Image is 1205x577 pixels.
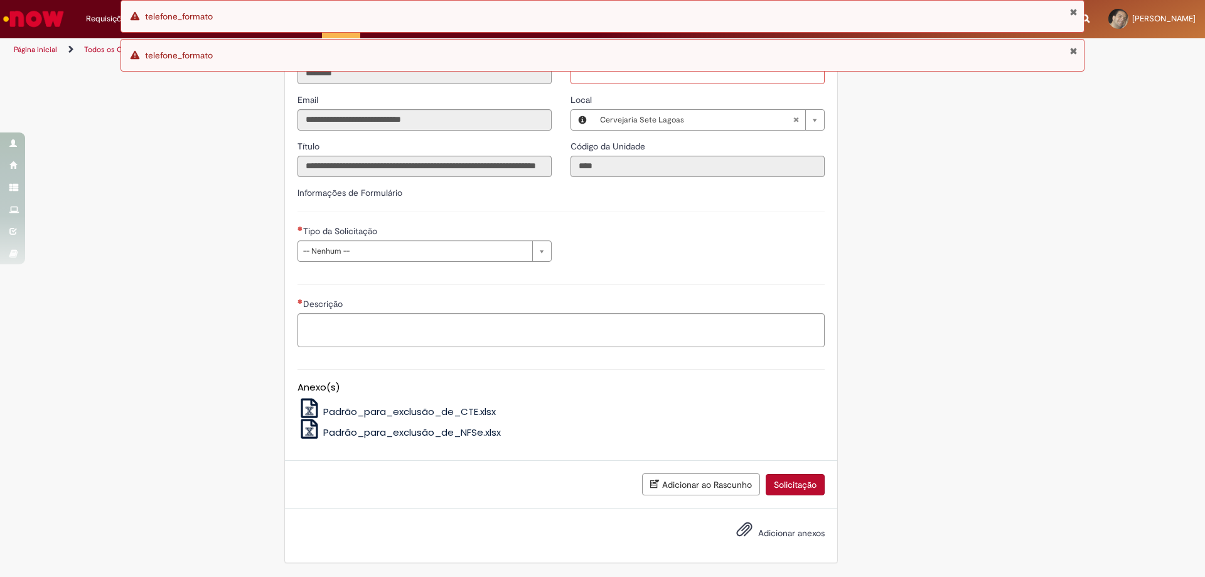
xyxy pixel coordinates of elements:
[570,156,825,177] input: Código da Unidade
[297,141,322,152] span: Somente leitura - Título
[303,225,380,237] span: Tipo da Solicitação
[86,13,130,25] span: Requisições
[14,45,57,55] a: Página inicial
[9,38,794,62] ul: Trilhas de página
[84,45,151,55] a: Todos os Catálogos
[297,426,501,439] a: Padrão_para_exclusão_de_NFSe.xlsx
[145,11,213,22] span: telefone_formato
[297,382,825,393] h5: Anexo(s)
[786,110,805,130] abbr: Limpar campo Local
[1132,13,1196,24] span: [PERSON_NAME]
[642,473,760,495] button: Adicionar ao Rascunho
[600,110,793,130] span: Cervejaria Sete Lagoas
[297,313,825,347] textarea: Descrição
[1069,7,1078,17] button: Fechar Notificação
[297,109,552,131] input: Email
[297,94,321,105] span: Somente leitura - Email
[297,187,402,198] label: Informações de Formulário
[570,94,594,105] span: Local
[594,110,824,130] a: Cervejaria Sete LagoasLimpar campo Local
[303,298,345,310] span: Descrição
[323,426,501,439] span: Padrão_para_exclusão_de_NFSe.xlsx
[570,140,648,153] label: Somente leitura - Código da Unidade
[303,241,526,261] span: -- Nenhum --
[766,474,825,495] button: Solicitação
[323,405,496,418] span: Padrão_para_exclusão_de_CTE.xlsx
[758,527,825,539] span: Adicionar anexos
[733,518,756,547] button: Adicionar anexos
[570,141,648,152] span: Somente leitura - Código da Unidade
[297,226,303,231] span: Necessários
[297,94,321,106] label: Somente leitura - Email
[145,50,213,61] span: telefone_formato
[571,110,594,130] button: Local, Visualizar este registro Cervejaria Sete Lagoas
[297,405,496,418] a: Padrão_para_exclusão_de_CTE.xlsx
[297,299,303,304] span: Necessários
[297,156,552,177] input: Título
[1,6,66,31] img: ServiceNow
[297,140,322,153] label: Somente leitura - Título
[1069,46,1078,56] button: Fechar Notificação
